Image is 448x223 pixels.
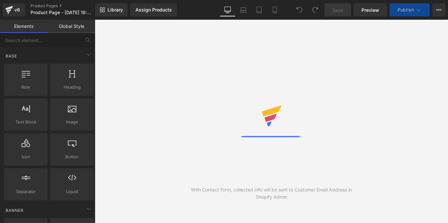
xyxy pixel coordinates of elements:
[390,3,430,16] button: Publish
[6,119,46,125] span: Text Block
[6,84,46,91] span: Row
[432,3,445,16] button: More
[52,153,92,160] span: Button
[293,3,306,16] button: Undo
[332,7,343,13] span: Save
[220,3,235,16] a: Desktop
[52,84,92,91] span: Heading
[235,3,251,16] a: Laptop
[251,3,267,16] a: Tablet
[183,186,360,201] div: With Contact Form, collected info will be sent to Customer Email Address in Shopify Admin
[135,7,172,12] div: Assign Products
[31,10,93,15] span: Product Page - [DATE] 18:50:03
[397,7,414,12] span: Publish
[31,3,106,9] a: Product Pages
[354,3,387,16] a: Preview
[267,3,283,16] a: Mobile
[13,6,21,14] div: v6
[52,119,92,125] span: Image
[95,3,128,16] a: New Library
[5,53,18,59] span: Base
[6,153,46,160] span: Icon
[52,188,92,195] span: Liquid
[5,207,24,213] span: Banner
[309,3,322,16] button: Redo
[361,7,379,13] span: Preview
[108,7,123,13] span: Library
[48,20,95,33] a: Global Style
[3,3,25,16] a: v6
[6,188,46,195] span: Separator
